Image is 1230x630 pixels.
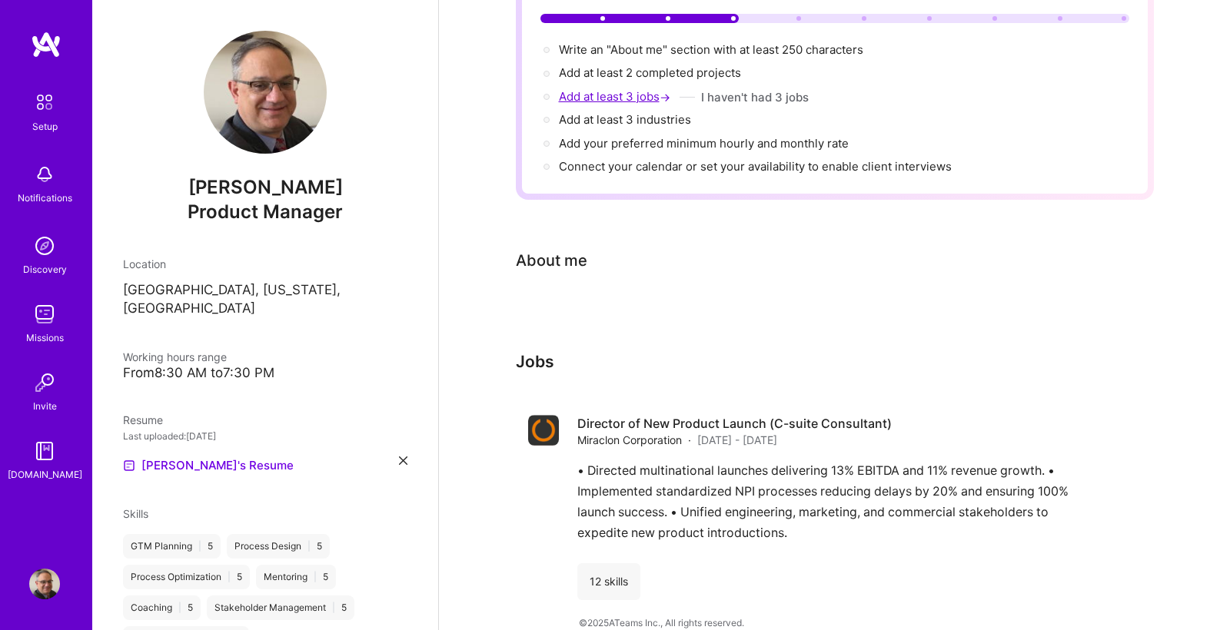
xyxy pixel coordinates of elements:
[23,261,67,277] div: Discovery
[29,367,60,398] img: Invite
[256,565,336,589] div: Mentoring 5
[516,352,1154,371] h3: Jobs
[31,31,61,58] img: logo
[697,432,777,448] span: [DATE] - [DATE]
[577,432,682,448] span: Miraclon Corporation
[33,398,57,414] div: Invite
[8,466,82,482] div: [DOMAIN_NAME]
[559,89,673,104] span: Add at least 3 jobs
[204,31,327,154] img: User Avatar
[528,415,559,446] img: Company logo
[123,507,148,520] span: Skills
[32,118,58,134] div: Setup
[178,602,181,614] span: |
[29,159,60,190] img: bell
[314,571,317,583] span: |
[559,112,691,127] span: Add at least 3 industries
[123,413,163,426] span: Resume
[399,456,407,465] i: icon Close
[123,459,135,472] img: Resume
[227,534,330,559] div: Process Design 5
[26,330,64,346] div: Missions
[559,65,741,80] span: Add at least 2 completed projects
[577,415,892,432] h4: Director of New Product Launch (C-suite Consultant)
[123,534,221,559] div: GTM Planning 5
[559,159,952,174] span: Connect your calendar or set your availability to enable client interviews
[516,249,587,272] div: About me
[29,230,60,261] img: discovery
[559,42,866,57] span: Write an "About me" section with at least 250 characters
[29,299,60,330] img: teamwork
[18,190,72,206] div: Notifications
[559,136,849,151] span: Add your preferred minimum hourly and monthly rate
[198,540,201,552] span: |
[123,176,407,199] span: [PERSON_NAME]
[123,256,407,272] div: Location
[123,428,407,444] div: Last uploaded: [DATE]
[701,89,809,105] button: I haven't had 3 jobs
[29,569,60,599] img: User Avatar
[516,249,587,272] div: Tell us a little about yourself
[123,281,407,318] p: [GEOGRAPHIC_DATA], [US_STATE], [GEOGRAPHIC_DATA]
[25,569,64,599] a: User Avatar
[188,201,343,223] span: Product Manager
[123,365,407,381] div: From 8:30 AM to 7:30 PM
[577,563,640,600] div: 12 skills
[123,350,227,363] span: Working hours range
[123,456,294,475] a: [PERSON_NAME]'s Resume
[228,571,231,583] span: |
[207,595,354,620] div: Stakeholder Management 5
[688,432,691,448] span: ·
[123,595,201,620] div: Coaching 5
[307,540,311,552] span: |
[28,86,61,118] img: setup
[660,89,670,105] span: →
[332,602,335,614] span: |
[123,565,250,589] div: Process Optimization 5
[29,436,60,466] img: guide book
